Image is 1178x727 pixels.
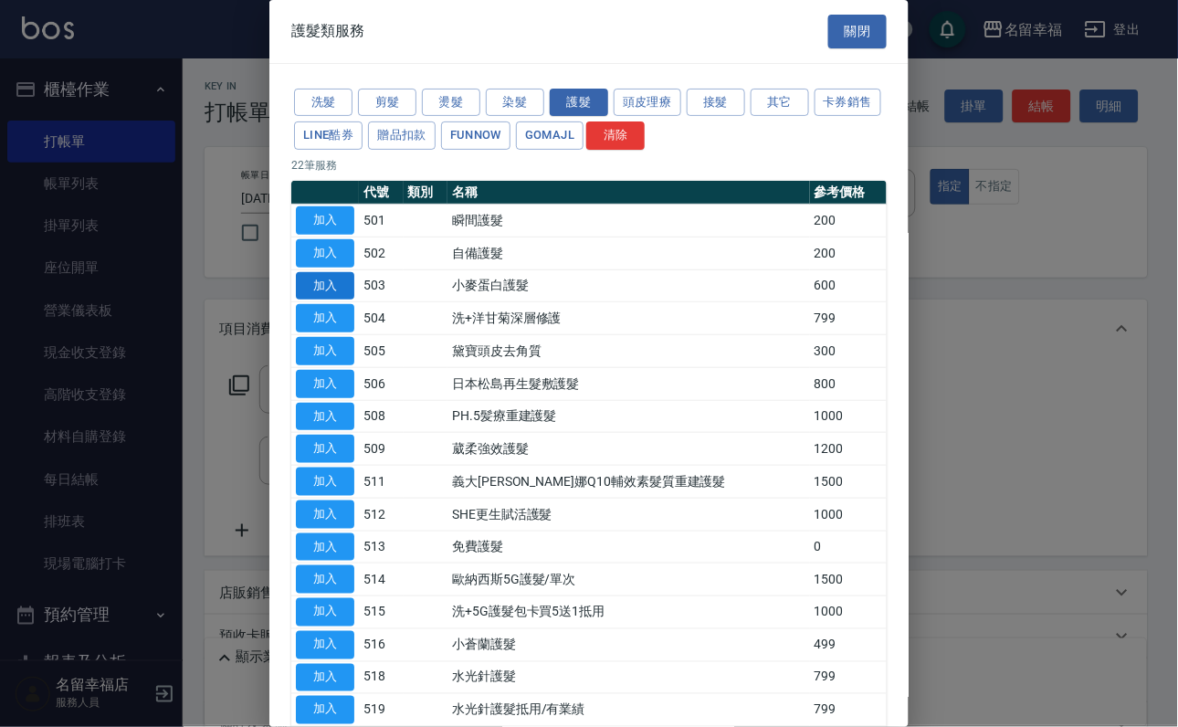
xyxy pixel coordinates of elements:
td: 水光針護髮抵用/有業績 [447,694,810,727]
td: 黛寶頭皮去角質 [447,335,810,368]
td: 1200 [810,433,887,466]
td: 葳柔強效護髮 [447,433,810,466]
button: 其它 [751,89,809,117]
td: 514 [359,564,404,596]
button: 洗髮 [294,89,352,117]
td: 1000 [810,498,887,531]
td: 0 [810,531,887,564]
td: 502 [359,237,404,269]
button: 清除 [586,121,645,150]
td: 509 [359,433,404,466]
button: 加入 [296,403,354,431]
td: 免費護髮 [447,531,810,564]
td: 1000 [810,596,887,629]
button: 加入 [296,435,354,463]
button: 加入 [296,500,354,529]
td: 501 [359,205,404,237]
td: 瞬間護髮 [447,205,810,237]
td: PH.5髪療重建護髮 [447,400,810,433]
td: 水光針護髮 [447,661,810,694]
button: 燙髮 [422,89,480,117]
button: 加入 [296,337,354,365]
td: 自備護髮 [447,237,810,269]
td: 506 [359,367,404,400]
td: 200 [810,237,887,269]
td: 512 [359,498,404,531]
button: 加入 [296,468,354,496]
button: 加入 [296,206,354,235]
button: 剪髮 [358,89,416,117]
td: 小蒼蘭護髮 [447,628,810,661]
td: 515 [359,596,404,629]
td: 508 [359,400,404,433]
td: SHE更生賦活護髮 [447,498,810,531]
td: 洗+洋甘菊深層修護 [447,302,810,335]
td: 518 [359,661,404,694]
td: 503 [359,269,404,302]
td: 516 [359,628,404,661]
td: 499 [810,628,887,661]
td: 歐納西斯5G護髮/單次 [447,564,810,596]
td: 799 [810,302,887,335]
button: 染髮 [486,89,544,117]
button: 接髮 [687,89,745,117]
td: 200 [810,205,887,237]
button: FUNNOW [441,121,510,150]
td: 1500 [810,466,887,499]
button: 加入 [296,272,354,300]
button: 加入 [296,565,354,594]
button: 加入 [296,533,354,562]
td: 300 [810,335,887,368]
button: 加入 [296,304,354,332]
button: 加入 [296,598,354,627]
td: 505 [359,335,404,368]
td: 513 [359,531,404,564]
td: 日本松島再生髮敷護髮 [447,367,810,400]
button: 加入 [296,696,354,724]
td: 799 [810,694,887,727]
td: 小麥蛋白護髮 [447,269,810,302]
td: 1000 [810,400,887,433]
td: 1500 [810,564,887,596]
td: 504 [359,302,404,335]
th: 參考價格 [810,181,887,205]
button: 加入 [296,664,354,692]
button: GOMAJL [516,121,584,150]
button: LINE酷券 [294,121,363,150]
button: 護髮 [550,89,608,117]
td: 519 [359,694,404,727]
span: 護髮類服務 [291,22,364,40]
td: 洗+5G護髮包卡買5送1抵用 [447,596,810,629]
button: 關閉 [828,15,887,48]
td: 600 [810,269,887,302]
th: 名稱 [447,181,810,205]
button: 加入 [296,631,354,659]
td: 義大[PERSON_NAME]娜Q10輔效素髮質重建護髮 [447,466,810,499]
p: 22 筆服務 [291,157,887,174]
th: 代號 [359,181,404,205]
button: 加入 [296,239,354,268]
button: 頭皮理療 [614,89,681,117]
td: 799 [810,661,887,694]
button: 卡券銷售 [815,89,882,117]
button: 贈品扣款 [368,121,436,150]
button: 加入 [296,370,354,398]
th: 類別 [404,181,448,205]
td: 511 [359,466,404,499]
td: 800 [810,367,887,400]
